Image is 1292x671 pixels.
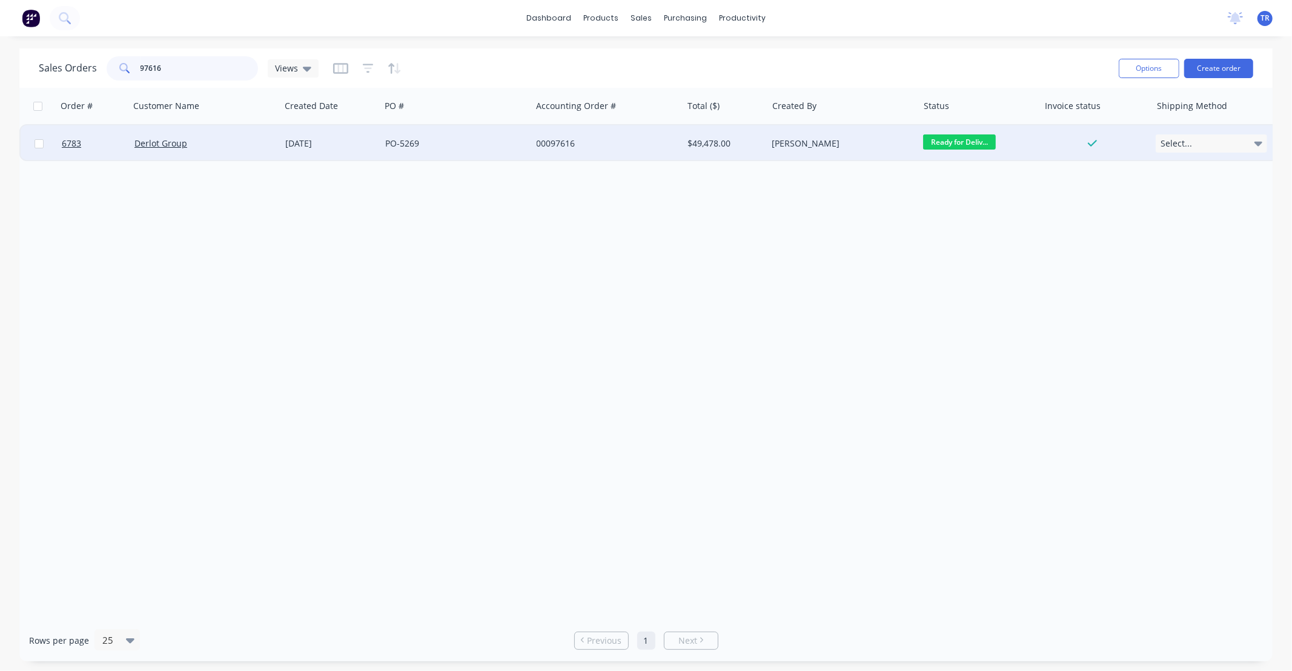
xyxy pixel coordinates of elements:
span: 6783 [62,137,81,150]
span: Views [275,62,298,74]
button: Create order [1184,59,1253,78]
a: Derlot Group [134,137,187,149]
a: dashboard [520,9,577,27]
a: 6783 [62,125,134,162]
ul: Pagination [569,632,723,650]
div: productivity [713,9,772,27]
span: Ready for Deliv... [923,134,996,150]
a: Previous page [575,635,628,647]
div: Total ($) [687,100,720,112]
div: Created By [772,100,817,112]
div: [DATE] [285,137,376,150]
div: $49,478.00 [687,137,758,150]
div: products [577,9,624,27]
input: Search... [141,56,259,81]
button: Options [1119,59,1179,78]
div: sales [624,9,658,27]
div: Invoice status [1045,100,1101,112]
div: purchasing [658,9,713,27]
span: Select... [1161,137,1192,150]
a: Page 1 is your current page [637,632,655,650]
span: Previous [587,635,621,647]
img: Factory [22,9,40,27]
a: Next page [664,635,718,647]
div: 00097616 [537,137,671,150]
span: Rows per page [29,635,89,647]
div: PO # [385,100,404,112]
span: TR [1261,13,1270,24]
div: Status [924,100,949,112]
div: [PERSON_NAME] [772,137,907,150]
h1: Sales Orders [39,62,97,74]
div: Accounting Order # [536,100,616,112]
span: Next [678,635,697,647]
div: Customer Name [133,100,199,112]
div: Shipping Method [1157,100,1227,112]
div: Created Date [285,100,338,112]
div: PO-5269 [385,137,520,150]
div: Order # [61,100,93,112]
